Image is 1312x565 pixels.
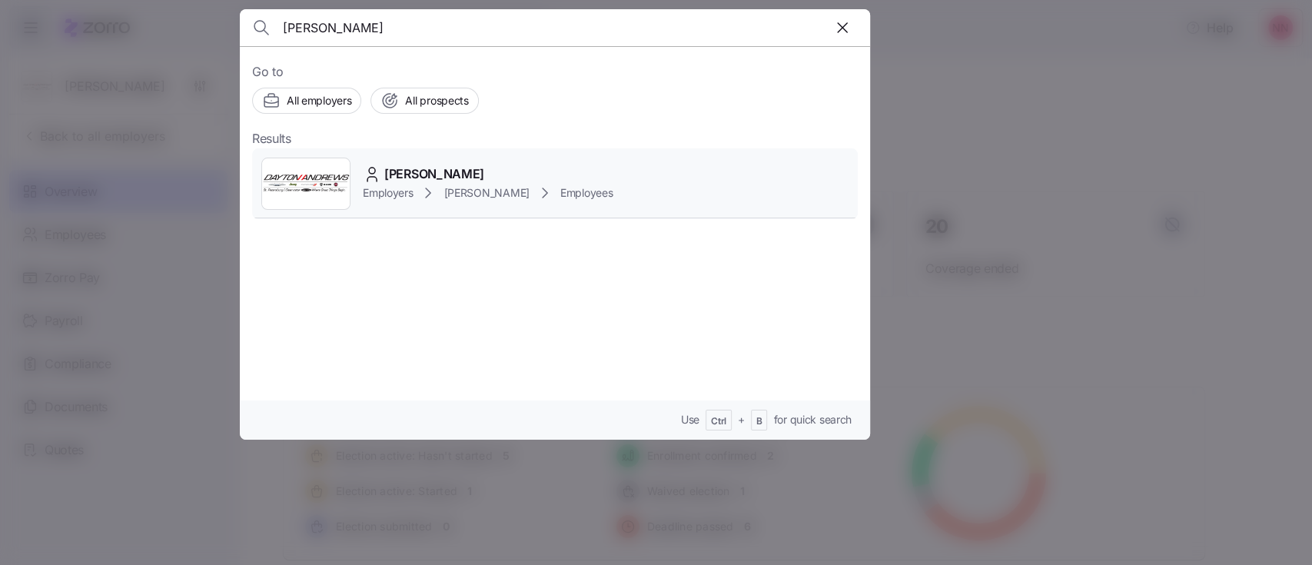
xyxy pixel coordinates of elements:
[252,88,361,114] button: All employers
[738,412,745,427] span: +
[252,62,858,81] span: Go to
[711,415,726,428] span: Ctrl
[681,412,699,427] span: Use
[756,415,762,428] span: B
[560,185,613,201] span: Employees
[443,185,529,201] span: [PERSON_NAME]
[384,165,484,184] span: [PERSON_NAME]
[252,129,291,148] span: Results
[262,162,350,205] img: Employer logo
[370,88,478,114] button: All prospects
[287,93,351,108] span: All employers
[405,93,468,108] span: All prospects
[363,185,413,201] span: Employers
[773,412,852,427] span: for quick search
